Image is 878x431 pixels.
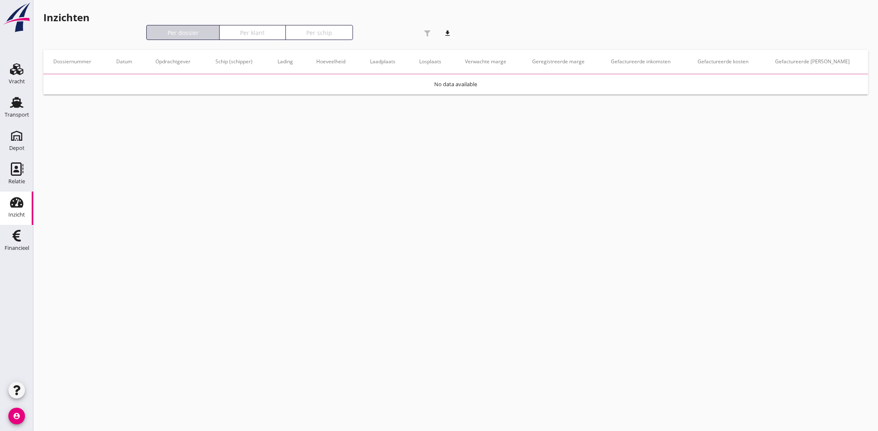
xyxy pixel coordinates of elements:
[43,10,456,25] h1: Inzichten
[455,50,522,73] th: Verwachte marge: Not sorted.
[43,75,868,95] td: No data available
[205,50,268,73] th: Schip (schipper): Not sorted.
[9,145,25,151] div: Depot
[409,50,455,73] th: Losplaats: Not sorted.
[106,50,145,73] th: Datum: Not sorted.
[5,112,29,117] div: Transport
[5,245,29,251] div: Financieel
[688,50,765,73] th: Gefactureerde kosten: Not sorted.
[306,50,360,73] th: Hoeveelheid: Not sorted.
[8,212,25,217] div: Inzicht
[765,50,868,73] th: Gefactureerde marge: Not sorted.
[8,408,25,424] i: account_circle
[145,50,205,73] th: Opdrachtgever: Not sorted.
[8,179,25,184] div: Relatie
[439,25,456,42] i: download
[601,50,688,73] th: Gefactureerde inkomsten: Not sorted.
[43,50,106,73] th: Dossiernummer: Not sorted.
[360,50,410,73] th: Laadplaats: Not sorted.
[522,50,601,73] th: Geregistreerde marge: Not sorted.
[9,79,25,84] div: Vracht
[2,2,32,33] img: logo-small.a267ee39.svg
[268,50,306,73] th: Lading: Not sorted.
